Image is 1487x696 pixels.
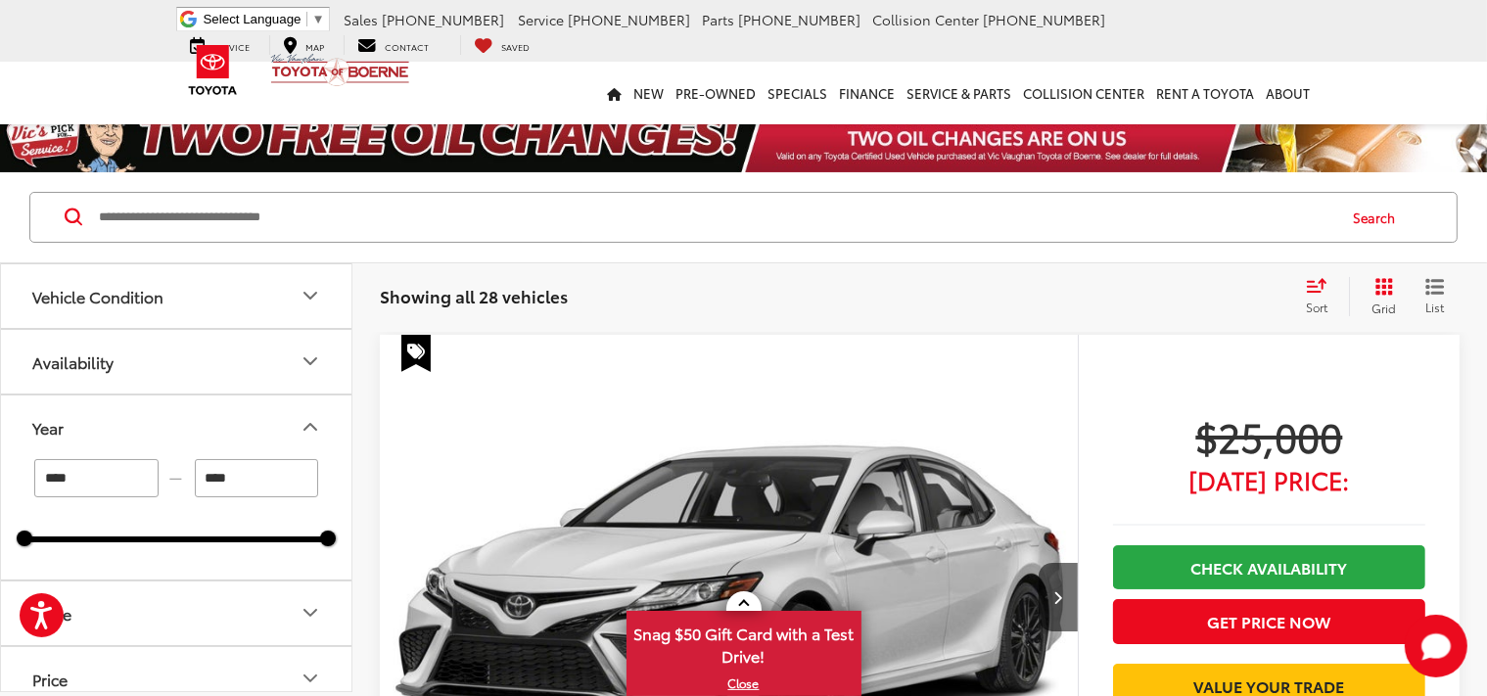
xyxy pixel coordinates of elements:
[204,12,302,26] span: Select Language
[834,62,902,124] a: Finance
[32,352,114,371] div: Availability
[344,35,444,55] a: Contact
[299,601,322,625] div: Make
[1334,193,1423,242] button: Search
[1405,615,1467,677] svg: Start Chat
[1296,277,1349,316] button: Select sort value
[164,470,189,487] span: —
[382,10,504,29] span: [PHONE_NUMBER]
[1,264,353,328] button: Vehicle ConditionVehicle Condition
[671,62,763,124] a: Pre-Owned
[1113,599,1425,643] button: Get Price Now
[738,10,860,29] span: [PHONE_NUMBER]
[270,53,410,87] img: Vic Vaughan Toyota of Boerne
[502,40,531,53] span: Saved
[1018,62,1151,124] a: Collision Center
[1151,62,1261,124] a: Rent a Toyota
[176,38,250,102] img: Toyota
[518,10,564,29] span: Service
[32,287,163,305] div: Vehicle Condition
[602,62,628,124] a: Home
[1,581,353,645] button: MakeMake
[702,10,734,29] span: Parts
[32,670,68,688] div: Price
[299,667,322,690] div: Price
[299,349,322,373] div: Availability
[1349,277,1411,316] button: Grid View
[1425,299,1445,315] span: List
[568,10,690,29] span: [PHONE_NUMBER]
[344,10,378,29] span: Sales
[176,35,265,55] a: Service
[204,12,325,26] a: Select Language​
[1371,300,1396,316] span: Grid
[269,35,340,55] a: Map
[299,284,322,307] div: Vehicle Condition
[1,330,353,394] button: AvailabilityAvailability
[97,194,1334,241] input: Search by Make, Model, or Keyword
[306,12,307,26] span: ​
[380,284,568,307] span: Showing all 28 vehicles
[872,10,979,29] span: Collision Center
[983,10,1105,29] span: [PHONE_NUMBER]
[1113,470,1425,489] span: [DATE] Price:
[1261,62,1317,124] a: About
[195,459,319,497] input: maximum
[1113,545,1425,589] a: Check Availability
[1039,563,1078,631] button: Next image
[628,613,860,673] span: Snag $50 Gift Card with a Test Drive!
[460,35,545,55] a: My Saved Vehicles
[1113,411,1425,460] span: $25,000
[401,335,431,372] span: Special
[299,415,322,439] div: Year
[763,62,834,124] a: Specials
[1306,299,1327,315] span: Sort
[34,459,159,497] input: minimum
[628,62,671,124] a: New
[32,418,64,437] div: Year
[902,62,1018,124] a: Service & Parts: Opens in a new tab
[1,395,353,459] button: YearYear
[1405,615,1467,677] button: Toggle Chat Window
[1411,277,1460,316] button: List View
[312,12,325,26] span: ▼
